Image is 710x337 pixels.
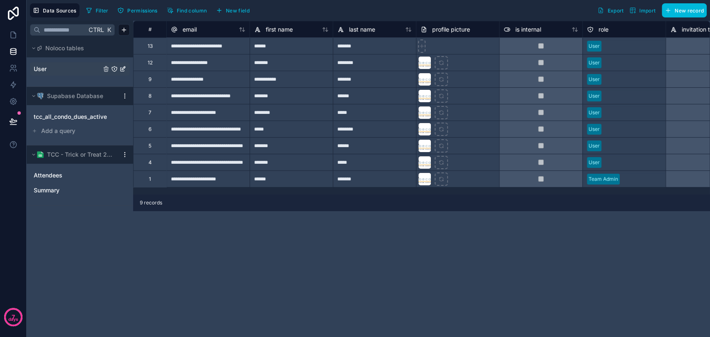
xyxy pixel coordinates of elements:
[148,159,152,166] div: 4
[37,151,44,158] img: Google Sheets logo
[37,93,44,99] img: Postgres logo
[30,90,118,102] button: Postgres logoSupabase Database
[148,59,153,66] div: 12
[106,27,112,33] span: K
[34,171,109,180] a: Attendees
[34,113,107,121] span: tcc_all_condo_dues_active
[164,4,210,17] button: Find column
[589,76,600,83] div: User
[515,25,541,34] span: is internal
[140,26,160,32] div: #
[140,199,162,206] span: 9 records
[127,7,157,14] span: Permissions
[148,43,153,49] div: 13
[589,142,600,150] div: User
[30,42,125,54] button: Noloco tables
[589,125,600,133] div: User
[594,3,626,17] button: Export
[675,7,704,14] span: New record
[114,4,163,17] a: Permissions
[30,62,130,76] div: User
[148,143,151,149] div: 5
[34,186,109,194] a: Summary
[34,65,47,73] span: User
[589,42,600,50] div: User
[626,3,658,17] button: Import
[213,4,252,17] button: New field
[45,44,84,52] span: Noloco tables
[589,159,600,166] div: User
[226,7,250,14] span: New field
[47,150,114,159] span: TCC - Trick or Treat 2025
[148,126,151,133] div: 6
[607,7,623,14] span: Export
[30,149,118,160] button: Google Sheets logoTCC - Trick or Treat 2025
[639,7,656,14] span: Import
[30,3,79,17] button: Data Sources
[589,92,600,100] div: User
[41,127,75,135] span: Add a query
[148,93,151,99] div: 8
[30,169,130,182] div: Attendees
[432,25,470,34] span: profile picture
[30,125,130,137] button: Add a query
[34,65,101,73] a: User
[599,25,609,34] span: role
[30,110,130,123] div: tcc_all_condo_dues_active
[589,175,618,183] div: Team Admin
[149,176,151,182] div: 1
[114,4,160,17] button: Permissions
[47,92,103,100] span: Supabase Database
[34,171,62,180] span: Attendees
[88,25,105,35] span: Ctrl
[662,3,707,17] button: New record
[12,313,15,321] p: 7
[83,4,111,17] button: Filter
[349,25,375,34] span: last name
[30,184,130,197] div: Summary
[148,76,151,83] div: 9
[8,316,18,323] p: days
[266,25,293,34] span: first name
[96,7,109,14] span: Filter
[43,7,77,14] span: Data Sources
[148,109,151,116] div: 7
[589,109,600,116] div: User
[34,113,109,121] a: tcc_all_condo_dues_active
[589,59,600,66] div: User
[177,7,207,14] span: Find column
[183,25,197,34] span: email
[658,3,707,17] a: New record
[34,186,59,194] span: Summary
